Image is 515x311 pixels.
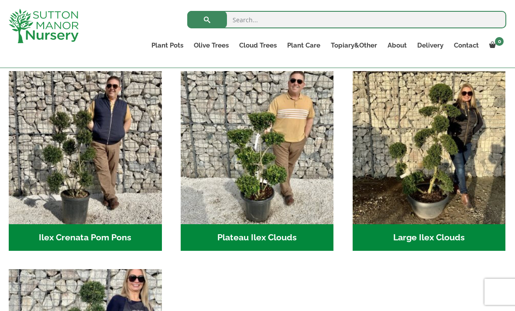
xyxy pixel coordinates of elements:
img: Ilex Crenata Pom Pons [9,71,162,224]
h2: Plateau Ilex Clouds [181,224,334,251]
a: Cloud Trees [234,39,282,51]
a: Olive Trees [189,39,234,51]
a: Delivery [412,39,449,51]
a: Visit product category Ilex Crenata Pom Pons [9,71,162,251]
a: About [382,39,412,51]
h2: Large Ilex Clouds [353,224,506,251]
a: 0 [484,39,506,51]
img: logo [9,9,79,43]
a: Visit product category Plateau Ilex Clouds [181,71,334,251]
img: Large Ilex Clouds [353,71,506,224]
input: Search... [187,11,506,28]
a: Contact [449,39,484,51]
a: Plant Care [282,39,326,51]
img: Plateau Ilex Clouds [181,71,334,224]
span: 0 [495,37,504,46]
a: Visit product category Large Ilex Clouds [353,71,506,251]
a: Plant Pots [146,39,189,51]
h2: Ilex Crenata Pom Pons [9,224,162,251]
a: Topiary&Other [326,39,382,51]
